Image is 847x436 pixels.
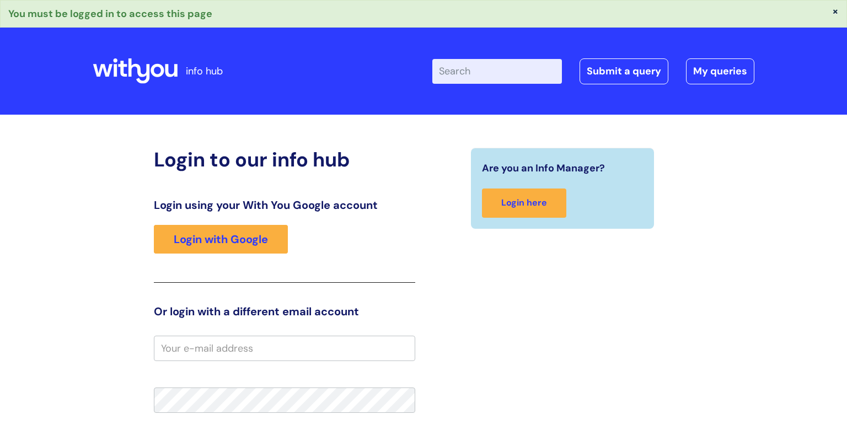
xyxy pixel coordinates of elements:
a: Submit a query [580,58,668,84]
input: Search [432,59,562,83]
a: Login here [482,189,566,218]
a: My queries [686,58,754,84]
h2: Login to our info hub [154,148,415,171]
p: info hub [186,62,223,80]
h3: Login using your With You Google account [154,198,415,212]
a: Login with Google [154,225,288,254]
input: Your e-mail address [154,336,415,361]
span: Are you an Info Manager? [482,159,605,177]
h3: Or login with a different email account [154,305,415,318]
button: × [832,6,839,16]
